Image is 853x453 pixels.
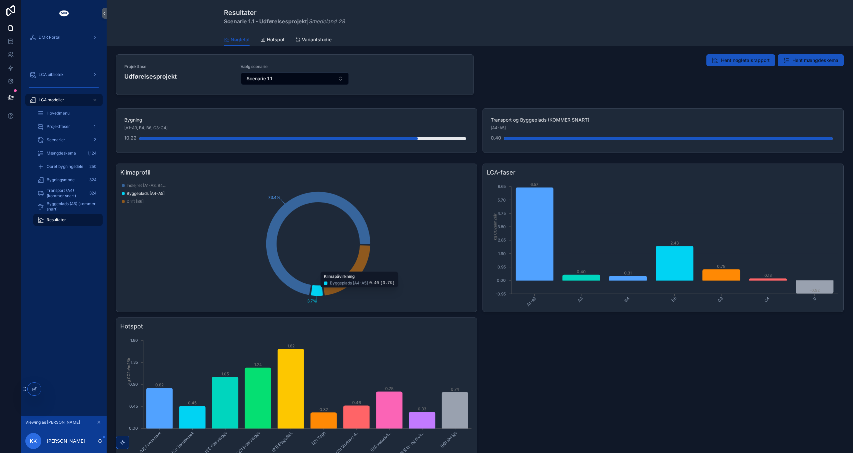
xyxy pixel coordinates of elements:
[670,240,679,245] tspan: 2.43
[309,18,345,25] em: Smedeland 28
[706,54,775,66] button: Hent nøgletalsrapport
[764,273,772,278] tspan: 0.13
[120,168,473,177] h3: Klimaprofil
[127,183,167,188] span: Indlejret [A1-A3, B4, C3-C4]
[33,161,103,173] a: Opret bygningsdele250
[47,188,85,199] span: Transport (A4) (kommer snart)
[670,296,677,303] tspan: B6
[33,107,103,119] a: Hovedmenu
[87,163,99,171] div: 250
[47,111,70,116] span: Hovedmenu
[86,149,99,157] div: 1,124
[33,187,103,199] a: Transport (A4) (kommer snart)324
[39,35,60,40] span: DMR Portal
[254,362,262,367] tspan: 1.24
[25,31,103,43] a: DMR Portal
[809,288,820,293] tspan: -0.92
[87,176,99,184] div: 324
[47,177,76,183] span: Bygningsmodel
[792,57,838,64] span: Hent mængdeskema
[778,54,844,66] button: Hent mængdeskema
[33,147,103,159] a: Mængdeskema1,124
[241,72,349,85] button: Select Button
[362,279,374,284] tspan: 22.8%
[491,125,506,131] span: [A4-A5]
[498,237,506,242] tspan: 2.85
[385,386,394,391] tspan: 0.75
[124,64,233,69] span: Projektfase
[451,387,459,392] tspan: 0.74
[302,36,332,43] span: Variantstudie
[59,8,69,19] img: App logo
[124,125,168,131] span: [A1-A3, B4, B6, C3-C4]
[188,400,197,405] tspan: 0.45
[491,117,835,123] span: Transport og Byggeplads (KOMMER SNART)
[721,57,770,64] span: Hent nøgletalsrapport
[260,34,285,47] a: Hotspot
[623,296,631,303] tspan: B4
[495,291,506,296] tspan: -0.95
[487,180,839,308] div: chart
[33,201,103,213] a: Byggeplads (A5) (kommer snart)
[224,17,347,25] span: | .
[498,184,506,189] tspan: 6.65
[21,27,107,234] div: scrollable content
[47,438,85,444] p: [PERSON_NAME]
[267,36,285,43] span: Hotspot
[498,251,506,256] tspan: 1.90
[487,168,839,177] h3: LCA-faser
[307,298,317,303] tspan: 3.7%
[47,124,70,129] span: Projektfaser
[91,136,99,144] div: 2
[497,264,506,269] tspan: 0.95
[126,358,131,384] tspan: kg CO2e/m2/år
[295,34,332,47] a: Variantstudie
[33,214,103,226] a: Resultater
[25,420,80,425] span: Viewing as [PERSON_NAME]
[120,180,473,308] div: chart
[497,224,506,229] tspan: 3.80
[241,64,349,69] span: Vælg scenarie
[39,97,64,103] span: LCA modeller
[493,214,497,240] tspan: kg CO2e/m2/år
[127,199,144,204] span: Drift [B6]
[47,151,76,156] span: Mængdeskema
[221,371,229,376] tspan: 1.05
[39,72,64,77] span: LCA bibliotek
[231,36,250,43] span: Nøgletal
[268,195,281,200] tspan: 73.4%
[812,296,817,301] tspan: D
[497,211,506,216] tspan: 4.75
[287,343,295,348] tspan: 1.62
[47,137,65,143] span: Scenarier
[320,407,328,412] tspan: 0.32
[497,198,506,203] tspan: 5.70
[624,270,632,275] tspan: 0.31
[33,121,103,133] a: Projektfaser1
[418,406,426,411] tspan: 0.33
[224,18,307,25] strong: Scenarie 1.1 - Udførelsesprojekt
[25,94,103,106] a: LCA modeller
[33,174,103,186] a: Bygningsmodel324
[439,430,458,449] tspan: (99) Øvrige
[47,201,96,212] span: Byggeplads (A5) (kommer snart)
[91,123,99,131] div: 1
[491,131,501,145] div: 0.40
[717,264,725,269] tspan: 0.78
[224,34,250,46] a: Nøgletal
[25,69,103,81] a: LCA bibliotek
[577,296,584,303] tspan: A4
[577,269,586,274] tspan: 0.40
[763,296,771,303] tspan: C4
[129,382,138,387] tspan: 0.90
[311,430,327,446] tspan: (27) Tage
[120,322,473,331] h3: Hotspot
[224,8,347,17] h1: Resultater
[155,382,164,387] tspan: 0.82
[33,134,103,146] a: Scenarier2
[124,131,137,145] div: 10.22
[497,278,506,283] tspan: 0.00
[129,404,138,409] tspan: 0.45
[526,296,537,307] tspan: A1-A3
[127,191,165,196] span: Byggeplads [A4-A5]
